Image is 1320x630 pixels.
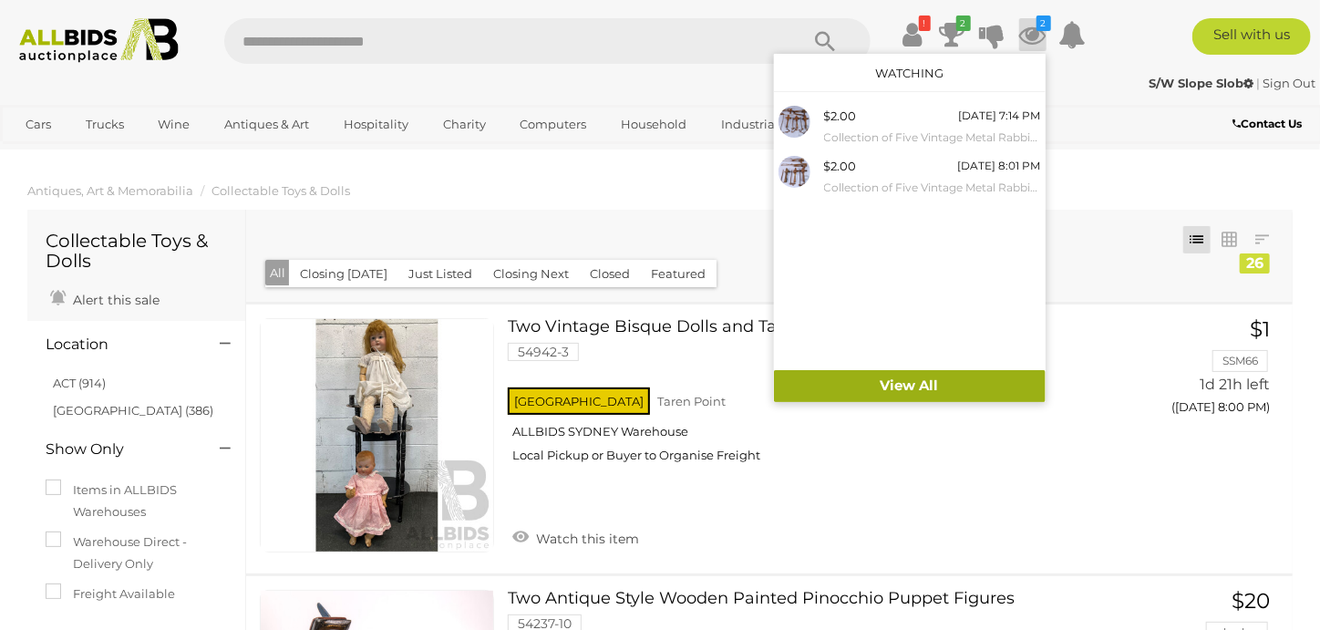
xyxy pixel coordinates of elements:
[46,231,227,271] h1: Collectable Toys & Dolls
[1250,316,1270,342] span: $1
[956,15,971,31] i: 2
[1019,18,1047,51] a: 2
[779,156,810,188] img: 53871-18a.jpg
[14,139,167,170] a: [GEOGRAPHIC_DATA]
[46,336,192,353] h4: Location
[959,106,1041,126] div: [DATE] 7:14 PM
[1132,318,1274,425] a: $1 SSM66 1d 21h left ([DATE] 8:00 PM)
[709,109,790,139] a: Industrial
[774,151,1046,201] a: $2.00 [DATE] 8:01 PM Collection of Five Vintage Metal Rabbit Traps
[508,523,644,551] a: Watch this item
[875,66,944,80] a: Watching
[899,18,926,51] a: !
[779,18,871,64] button: Search
[211,183,350,198] a: Collectable Toys & Dolls
[46,284,164,312] a: Alert this sale
[774,370,1046,402] a: View All
[289,260,398,288] button: Closing [DATE]
[482,260,580,288] button: Closing Next
[1192,18,1311,55] a: Sell with us
[397,260,483,288] button: Just Listed
[46,480,227,522] label: Items in ALLBIDS Warehouses
[10,18,188,63] img: Allbids.com.au
[609,109,698,139] a: Household
[531,531,639,547] span: Watch this item
[521,318,1105,478] a: Two Vintage Bisque Dolls and Table Tier 3 Levels Table - Lot of 3 54942-3 [GEOGRAPHIC_DATA] Taren...
[1036,15,1051,31] i: 2
[919,15,931,31] i: !
[431,109,498,139] a: Charity
[14,109,63,139] a: Cars
[1256,76,1260,90] span: |
[68,292,160,308] span: Alert this sale
[1263,76,1315,90] a: Sign Out
[1240,253,1270,274] div: 26
[1149,76,1256,90] a: S/W Slope Slob
[74,109,136,139] a: Trucks
[212,109,321,139] a: Antiques & Art
[958,156,1041,176] div: [DATE] 8:01 PM
[53,376,106,390] a: ACT (914)
[824,159,857,173] span: $2.00
[27,183,193,198] a: Antiques, Art & Memorabilia
[147,109,202,139] a: Wine
[46,584,175,604] label: Freight Available
[332,109,420,139] a: Hospitality
[939,18,966,51] a: 2
[640,260,717,288] button: Featured
[53,403,213,418] a: [GEOGRAPHIC_DATA] (386)
[265,260,290,286] button: All
[46,532,227,574] label: Warehouse Direct - Delivery Only
[1232,117,1302,130] b: Contact Us
[774,101,1046,151] a: $2.00 [DATE] 7:14 PM Collection of Five Vintage Metal Rabbit Traps
[779,106,810,138] img: 53871-19a.jpg
[1232,114,1306,134] a: Contact Us
[1232,588,1270,614] span: $20
[824,108,857,123] span: $2.00
[579,260,641,288] button: Closed
[824,178,1041,198] small: Collection of Five Vintage Metal Rabbit Traps
[46,441,192,458] h4: Show Only
[509,109,599,139] a: Computers
[1149,76,1253,90] strong: S/W Slope Slob
[824,128,1041,148] small: Collection of Five Vintage Metal Rabbit Traps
